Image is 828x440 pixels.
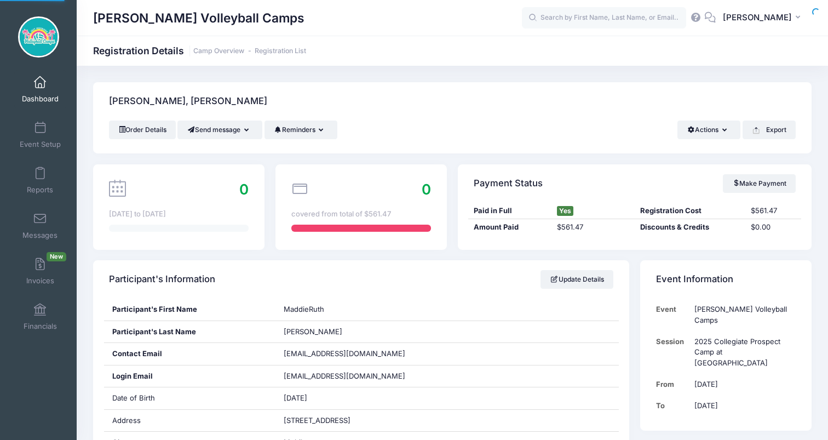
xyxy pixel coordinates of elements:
[522,7,686,29] input: Search by First Name, Last Name, or Email...
[656,395,689,416] td: To
[656,264,733,295] h4: Event Information
[104,343,275,365] div: Contact Email
[193,47,244,55] a: Camp Overview
[284,349,405,358] span: [EMAIL_ADDRESS][DOMAIN_NAME]
[20,140,61,149] span: Event Setup
[26,276,54,285] span: Invoices
[14,207,66,245] a: Messages
[656,374,689,395] td: From
[239,181,249,198] span: 0
[468,205,551,216] div: Paid in Full
[264,121,337,139] button: Reminders
[723,12,792,24] span: [PERSON_NAME]
[635,205,745,216] div: Registration Cost
[284,416,350,425] span: [STREET_ADDRESS]
[22,94,59,104] span: Dashboard
[284,327,342,336] span: [PERSON_NAME]
[677,121,740,139] button: Actions
[255,47,306,55] a: Registration List
[689,331,796,374] td: 2025 Collegiate Prospect Camp at [GEOGRAPHIC_DATA]
[14,70,66,108] a: Dashboard
[468,222,551,233] div: Amount Paid
[656,331,689,374] td: Session
[284,371,421,382] span: [EMAIL_ADDRESS][DOMAIN_NAME]
[109,209,249,220] div: [DATE] to [DATE]
[291,209,431,220] div: covered from total of $561.47
[24,322,57,331] span: Financials
[47,252,66,261] span: New
[177,121,262,139] button: Send message
[745,205,801,216] div: $561.47
[540,270,613,289] a: Update Details
[104,387,275,409] div: Date of Birth
[22,231,58,240] span: Messages
[284,305,324,313] span: MaddieRuth
[656,299,689,331] td: Event
[14,116,66,154] a: Event Setup
[104,410,275,432] div: Address
[723,174,796,193] a: Make Payment
[422,181,431,198] span: 0
[104,365,275,387] div: Login Email
[18,16,59,58] img: Jeff Huebner Volleyball Camps
[14,161,66,199] a: Reports
[745,222,801,233] div: $0.00
[93,45,306,56] h1: Registration Details
[551,222,635,233] div: $561.47
[716,5,812,31] button: [PERSON_NAME]
[104,299,275,321] div: Participant's First Name
[109,121,176,139] a: Order Details
[743,121,796,139] button: Export
[557,206,573,216] span: Yes
[689,374,796,395] td: [DATE]
[104,321,275,343] div: Participant's Last Name
[14,252,66,290] a: InvoicesNew
[109,86,267,117] h4: [PERSON_NAME], [PERSON_NAME]
[689,299,796,331] td: [PERSON_NAME] Volleyball Camps
[474,168,543,199] h4: Payment Status
[27,185,53,195] span: Reports
[284,393,307,402] span: [DATE]
[93,5,304,31] h1: [PERSON_NAME] Volleyball Camps
[689,395,796,416] td: [DATE]
[109,264,215,295] h4: Participant's Information
[635,222,745,233] div: Discounts & Credits
[14,298,66,336] a: Financials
